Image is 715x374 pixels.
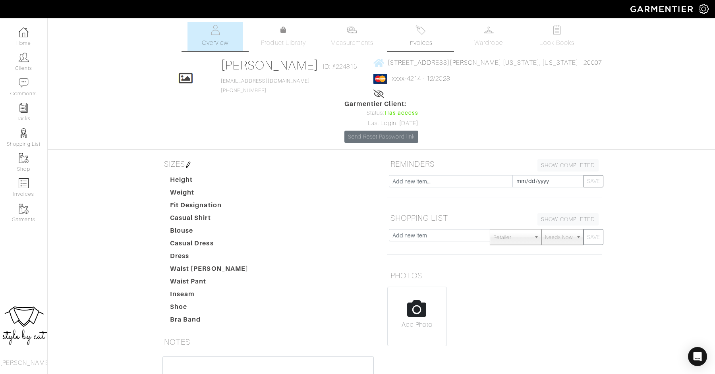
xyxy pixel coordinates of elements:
img: stylists-icon-eb353228a002819b7ec25b43dbf5f0378dd9e0616d9560372ff212230b889e62.png [19,128,29,138]
img: wardrobe-487a4870c1b7c33e795ec22d11cfc2ed9d08956e64fb3008fe2437562e282088.svg [484,25,494,35]
a: Invoices [392,22,448,51]
span: Needs Now [545,229,573,245]
h5: SIZES [161,156,375,172]
a: [STREET_ADDRESS][PERSON_NAME] [US_STATE], [US_STATE] - 20007 [373,58,602,67]
img: basicinfo-40fd8af6dae0f16599ec9e87c0ef1c0a1fdea2edbe929e3d69a839185d80c458.svg [210,25,220,35]
img: clients-icon-6bae9207a08558b7cb47a8932f037763ab4055f8c8b6bfacd5dc20c3e0201464.png [19,52,29,62]
dt: Casual Shirt [164,213,255,226]
button: SAVE [584,175,603,187]
span: Overview [202,38,228,48]
img: garments-icon-b7da505a4dc4fd61783c78ac3ca0ef83fa9d6f193b1c9dc38574b1d14d53ca28.png [19,204,29,214]
h5: SHOPPING LIST [387,210,602,226]
span: Garmentier Client: [344,99,418,109]
dt: Inseam [164,289,255,302]
a: SHOW COMPLETED [537,213,599,226]
dt: Shoe [164,302,255,315]
span: [STREET_ADDRESS][PERSON_NAME] [US_STATE], [US_STATE] - 20007 [388,59,602,66]
a: Overview [187,22,243,51]
div: Last Login: [DATE] [344,119,418,128]
img: comment-icon-a0a6a9ef722e966f86d9cbdc48e553b5cf19dbc54f86b18d962a5391bc8f6eb6.png [19,78,29,88]
a: [EMAIL_ADDRESS][DOMAIN_NAME] [221,78,310,84]
span: Retailer [493,229,531,245]
span: Invoices [408,38,433,48]
img: orders-27d20c2124de7fd6de4e0e44c1d41de31381a507db9b33961299e4e07d508b8c.svg [415,25,425,35]
dt: Casual Dress [164,239,255,251]
dt: Bra Band [164,315,255,328]
img: orders-icon-0abe47150d42831381b5fb84f609e132dff9fe21cb692f30cb5eec754e2cba89.png [19,178,29,188]
img: mastercard-2c98a0d54659f76b027c6839bea21931c3e23d06ea5b2b5660056f2e14d2f154.png [373,74,387,84]
span: [PHONE_NUMBER] [221,78,310,93]
dt: Waist Pant [164,277,255,289]
span: Has access [385,109,419,118]
div: Open Intercom Messenger [688,347,707,366]
a: [PERSON_NAME] [221,58,319,72]
img: pen-cf24a1663064a2ec1b9c1bd2387e9de7a2fa800b781884d57f21acf72779bad2.png [185,162,191,168]
button: SAVE [584,229,603,245]
img: measurements-466bbee1fd09ba9460f595b01e5d73f9e2bff037440d3c8f018324cb6cdf7a4a.svg [347,25,357,35]
span: Look Books [539,38,575,48]
h5: REMINDERS [387,156,602,172]
a: xxxx-4214 - 12/2028 [392,75,450,82]
dt: Waist [PERSON_NAME] [164,264,255,277]
img: gear-icon-white-bd11855cb880d31180b6d7d6211b90ccbf57a29d726f0c71d8c61bd08dd39cc2.png [699,4,709,14]
img: todo-9ac3debb85659649dc8f770b8b6100bb5dab4b48dedcbae339e5042a72dfd3cc.svg [552,25,562,35]
dt: Weight [164,188,255,200]
a: SHOW COMPLETED [537,159,599,172]
dt: Blouse [164,226,255,239]
dt: Height [164,175,255,188]
h5: NOTES [161,334,375,350]
dt: Dress [164,251,255,264]
a: Look Books [529,22,585,51]
span: Measurements [330,38,374,48]
dt: Fit Designation [164,200,255,213]
a: Send Reset Password link [344,131,418,143]
img: dashboard-icon-dbcd8f5a0b271acd01030246c82b418ddd0df26cd7fceb0bd07c9910d44c42f6.png [19,27,29,37]
img: garments-icon-b7da505a4dc4fd61783c78ac3ca0ef83fa9d6f193b1c9dc38574b1d14d53ca28.png [19,153,29,163]
img: reminder-icon-8004d30b9f0a5d33ae49ab947aed9ed385cf756f9e5892f1edd6e32f2345188e.png [19,103,29,113]
a: Product Library [256,25,311,48]
input: Add new item... [389,175,513,187]
div: Status: [344,109,418,118]
a: Measurements [324,22,380,51]
input: Add new item [389,229,490,241]
span: Product Library [261,38,306,48]
span: ID: #224815 [323,62,357,71]
span: Wardrobe [474,38,503,48]
img: garmentier-logo-header-white-b43fb05a5012e4ada735d5af1a66efaba907eab6374d6393d1fbf88cb4ef424d.png [626,2,699,16]
a: Wardrobe [461,22,516,51]
h5: PHOTOS [387,268,602,283]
